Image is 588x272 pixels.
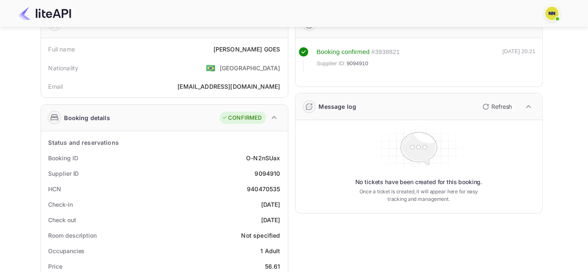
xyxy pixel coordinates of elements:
[353,188,485,203] p: Once a ticket is created, it will appear here for easy tracking and management.
[49,231,97,240] div: Room description
[49,169,79,178] div: Supplier ID
[49,200,73,209] div: Check-in
[261,200,280,209] div: [DATE]
[49,154,78,162] div: Booking ID
[247,185,280,193] div: 940470535
[49,262,63,271] div: Price
[478,100,516,113] button: Refresh
[492,102,512,111] p: Refresh
[64,113,110,122] div: Booking details
[177,82,280,91] div: [EMAIL_ADDRESS][DOMAIN_NAME]
[371,47,400,57] div: # 3938821
[545,7,559,20] img: N/A N/A
[241,231,280,240] div: Not specified
[347,59,368,68] span: 9094910
[213,45,280,54] div: [PERSON_NAME] GOES
[206,60,216,75] span: United States
[49,246,85,255] div: Occupancies
[317,47,370,57] div: Booking confirmed
[265,262,280,271] div: 56.61
[222,114,262,122] div: CONFIRMED
[49,216,76,224] div: Check out
[49,138,119,147] div: Status and reservations
[49,64,79,72] div: Nationality
[49,185,62,193] div: HCN
[261,216,280,224] div: [DATE]
[18,7,71,20] img: LiteAPI Logo
[319,102,357,111] div: Message log
[246,154,280,162] div: O-N2nSUax
[503,47,536,72] div: [DATE] 20:21
[49,45,75,54] div: Full name
[49,82,63,91] div: Email
[317,59,346,68] span: Supplier ID:
[254,169,280,178] div: 9094910
[220,64,280,72] div: [GEOGRAPHIC_DATA]
[355,178,483,186] p: No tickets have been created for this booking.
[260,246,280,255] div: 1 Adult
